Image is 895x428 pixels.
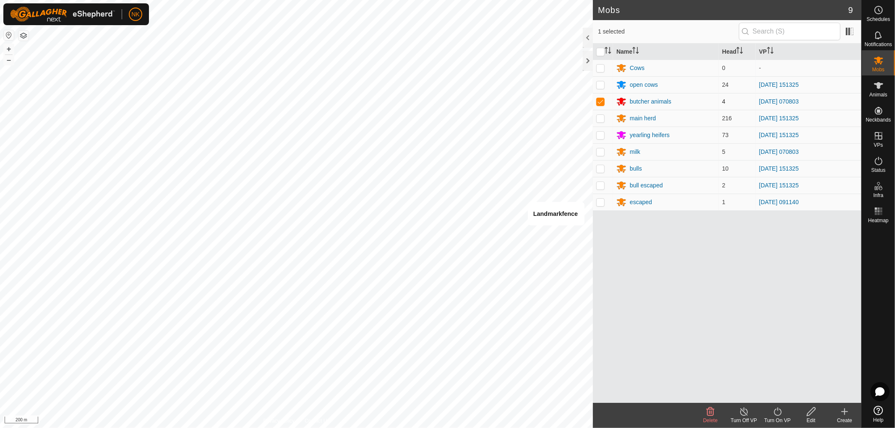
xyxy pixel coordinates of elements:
div: yearling heifers [630,131,670,140]
p-sorticon: Activate to sort [736,48,743,55]
span: Mobs [872,67,885,72]
div: Edit [794,417,828,424]
a: [DATE] 151325 [759,81,799,88]
span: 5 [722,148,725,155]
button: + [4,44,14,54]
span: 2 [722,182,725,189]
span: Animals [869,92,887,97]
div: milk [630,148,640,156]
span: Status [871,168,885,173]
div: bulls [630,164,642,173]
span: Delete [703,418,718,423]
div: Landmarkfence [533,209,578,219]
span: 1 selected [598,27,739,36]
a: Help [862,402,895,426]
input: Search (S) [739,23,840,40]
div: bull escaped [630,181,663,190]
span: Infra [873,193,883,198]
div: Cows [630,64,645,73]
a: Contact Us [305,417,329,425]
div: butcher animals [630,97,671,106]
p-sorticon: Activate to sort [605,48,611,55]
a: [DATE] 091140 [759,199,799,205]
button: Map Layers [18,31,29,41]
p-sorticon: Activate to sort [632,48,639,55]
p-sorticon: Activate to sort [767,48,774,55]
th: VP [756,44,861,60]
div: Turn Off VP [727,417,761,424]
a: Privacy Policy [264,417,295,425]
span: 24 [722,81,729,88]
span: 73 [722,132,729,138]
span: 0 [722,65,725,71]
span: 9 [848,4,853,16]
span: 10 [722,165,729,172]
span: 1 [722,199,725,205]
span: Schedules [866,17,890,22]
a: [DATE] 070803 [759,98,799,105]
a: [DATE] 151325 [759,165,799,172]
div: Turn On VP [761,417,794,424]
a: [DATE] 070803 [759,148,799,155]
span: 216 [722,115,732,122]
div: Create [828,417,861,424]
span: Help [873,418,884,423]
div: open cows [630,80,658,89]
div: main herd [630,114,656,123]
img: Gallagher Logo [10,7,115,22]
div: escaped [630,198,652,207]
span: Neckbands [866,117,891,122]
button: – [4,55,14,65]
span: 4 [722,98,725,105]
th: Name [613,44,719,60]
span: Notifications [865,42,892,47]
a: [DATE] 151325 [759,115,799,122]
span: Heatmap [868,218,889,223]
span: VPs [874,143,883,148]
span: NK [131,10,139,19]
a: [DATE] 151325 [759,132,799,138]
a: [DATE] 151325 [759,182,799,189]
td: - [756,60,861,76]
h2: Mobs [598,5,848,15]
th: Head [719,44,756,60]
button: Reset Map [4,30,14,40]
